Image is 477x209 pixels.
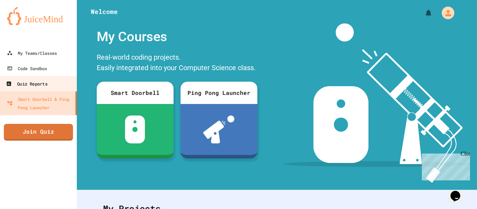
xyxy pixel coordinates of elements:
div: My Notifications [411,7,434,19]
div: Real-world coding projects. Easily integrated into your Computer Science class. [93,50,261,76]
div: Ping Pong Launcher [181,82,257,104]
iframe: chat widget [419,151,470,180]
div: My Teams/Classes [7,49,57,57]
div: My Account [434,5,456,21]
div: Smart Doorbell & Ping Pong Launcher [7,95,73,112]
div: My Courses [93,23,261,50]
img: banner-image-my-projects.png [283,23,470,183]
div: Code Sandbox [7,64,47,73]
iframe: chat widget [448,181,470,202]
div: Smart Doorbell [97,82,174,104]
div: Chat with us now!Close [3,3,48,44]
a: Join Quiz [4,124,73,141]
img: sdb-white.svg [125,115,145,143]
div: Quiz Reports [6,80,47,88]
img: logo-orange.svg [7,7,70,25]
img: ppl-with-ball.png [203,115,234,143]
